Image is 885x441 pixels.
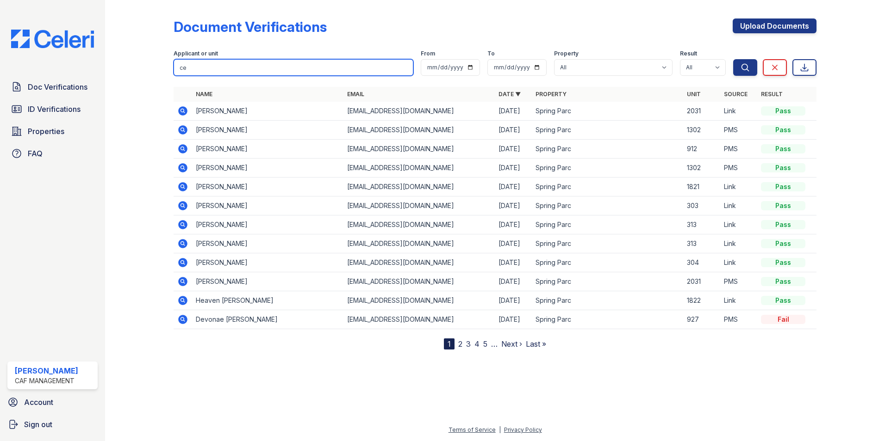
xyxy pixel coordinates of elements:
td: [EMAIL_ADDRESS][DOMAIN_NAME] [343,159,495,178]
a: Privacy Policy [504,426,542,433]
td: 303 [683,196,720,215]
div: Pass [761,277,805,286]
div: Pass [761,258,805,267]
td: [DATE] [495,272,532,291]
label: From [421,50,435,57]
td: [PERSON_NAME] [192,140,343,159]
td: Devonae [PERSON_NAME] [192,310,343,329]
td: [PERSON_NAME] [192,178,343,196]
div: Pass [761,296,805,305]
td: Spring Parc [532,121,683,140]
td: Spring Parc [532,102,683,121]
td: [PERSON_NAME] [192,215,343,234]
label: Property [554,50,579,57]
td: [DATE] [495,178,532,196]
td: [DATE] [495,215,532,234]
input: Search by name, email, or unit number [174,59,413,76]
div: | [499,426,501,433]
td: [PERSON_NAME] [192,159,343,178]
div: Pass [761,182,805,191]
td: [DATE] [495,196,532,215]
td: Spring Parc [532,310,683,329]
td: 1302 [683,159,720,178]
span: Sign out [24,419,52,430]
td: Link [720,102,757,121]
td: [PERSON_NAME] [192,102,343,121]
td: [DATE] [495,234,532,253]
td: PMS [720,121,757,140]
td: 1821 [683,178,720,196]
td: Spring Parc [532,178,683,196]
td: Spring Parc [532,159,683,178]
td: Link [720,215,757,234]
td: 912 [683,140,720,159]
td: PMS [720,310,757,329]
td: Heaven [PERSON_NAME] [192,291,343,310]
a: Next › [501,339,522,349]
td: Link [720,196,757,215]
td: [EMAIL_ADDRESS][DOMAIN_NAME] [343,215,495,234]
td: PMS [720,140,757,159]
td: [EMAIL_ADDRESS][DOMAIN_NAME] [343,178,495,196]
td: [DATE] [495,140,532,159]
td: 1302 [683,121,720,140]
span: FAQ [28,148,43,159]
td: [EMAIL_ADDRESS][DOMAIN_NAME] [343,253,495,272]
td: Spring Parc [532,291,683,310]
label: Result [680,50,697,57]
div: Document Verifications [174,18,327,35]
span: … [491,338,498,349]
div: 1 [444,338,455,349]
td: 313 [683,215,720,234]
td: Spring Parc [532,215,683,234]
td: PMS [720,159,757,178]
td: 1822 [683,291,720,310]
div: Pass [761,220,805,229]
a: FAQ [7,144,98,163]
td: Spring Parc [532,253,683,272]
div: Pass [761,239,805,248]
a: Email [347,91,364,98]
div: Pass [761,201,805,210]
span: ID Verifications [28,104,81,115]
td: [PERSON_NAME] [192,253,343,272]
td: Link [720,178,757,196]
td: [DATE] [495,102,532,121]
td: [DATE] [495,310,532,329]
img: CE_Logo_Blue-a8612792a0a2168367f1c8372b55b34899dd931a85d93a1a3d3e32e68fde9ad4.png [4,30,101,48]
td: Link [720,234,757,253]
a: Terms of Service [449,426,496,433]
div: [PERSON_NAME] [15,365,78,376]
a: Properties [7,122,98,141]
td: [PERSON_NAME] [192,234,343,253]
a: 3 [466,339,471,349]
td: [EMAIL_ADDRESS][DOMAIN_NAME] [343,234,495,253]
div: Pass [761,106,805,116]
td: [EMAIL_ADDRESS][DOMAIN_NAME] [343,272,495,291]
a: Account [4,393,101,411]
a: 2 [458,339,462,349]
td: [EMAIL_ADDRESS][DOMAIN_NAME] [343,291,495,310]
a: Name [196,91,212,98]
td: 2031 [683,102,720,121]
td: [DATE] [495,253,532,272]
a: Last » [526,339,546,349]
td: 304 [683,253,720,272]
td: 2031 [683,272,720,291]
td: 313 [683,234,720,253]
td: [EMAIL_ADDRESS][DOMAIN_NAME] [343,102,495,121]
a: 4 [474,339,480,349]
label: Applicant or unit [174,50,218,57]
a: Sign out [4,415,101,434]
td: [DATE] [495,159,532,178]
a: Unit [687,91,701,98]
a: Doc Verifications [7,78,98,96]
td: [EMAIL_ADDRESS][DOMAIN_NAME] [343,310,495,329]
td: [DATE] [495,121,532,140]
a: Property [536,91,567,98]
td: [EMAIL_ADDRESS][DOMAIN_NAME] [343,140,495,159]
div: Pass [761,125,805,135]
a: 5 [483,339,487,349]
td: 927 [683,310,720,329]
